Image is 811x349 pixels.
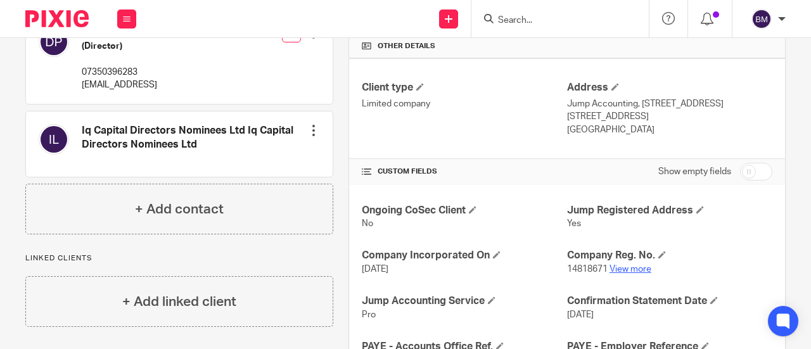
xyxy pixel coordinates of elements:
img: svg%3E [751,9,772,29]
a: View more [610,265,651,274]
h4: Jump Registered Address [567,204,772,217]
p: [GEOGRAPHIC_DATA] [567,124,772,136]
span: No [362,219,373,228]
span: Pro [362,310,376,319]
h4: Confirmation Statement Date [567,295,772,308]
img: svg%3E [39,124,69,155]
span: [DATE] [362,265,388,274]
span: Yes [567,219,581,228]
img: Pixie [25,10,89,27]
span: [DATE] [567,310,594,319]
h4: + Add linked client [122,292,236,312]
p: Linked clients [25,253,333,263]
span: Other details [378,41,435,51]
h4: Company Reg. No. [567,249,772,262]
h4: Iq Capital Directors Nominees Ltd Iq Capital Directors Nominees Ltd [82,124,307,151]
h4: Company Incorporated On [362,249,567,262]
h5: (Director) [82,40,163,53]
h4: CUSTOM FIELDS [362,167,567,177]
h4: Client type [362,81,567,94]
p: [STREET_ADDRESS] [567,110,772,123]
p: Limited company [362,98,567,110]
h4: + Add contact [135,200,224,219]
img: svg%3E [39,27,69,57]
p: [EMAIL_ADDRESS] [82,79,163,91]
input: Search [497,15,611,27]
span: 14818671 [567,265,608,274]
p: 07350396283 [82,66,163,79]
h4: Ongoing CoSec Client [362,204,567,217]
label: Show empty fields [658,165,731,178]
h4: Address [567,81,772,94]
p: Jump Accounting, [STREET_ADDRESS] [567,98,772,110]
h4: Jump Accounting Service [362,295,567,308]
